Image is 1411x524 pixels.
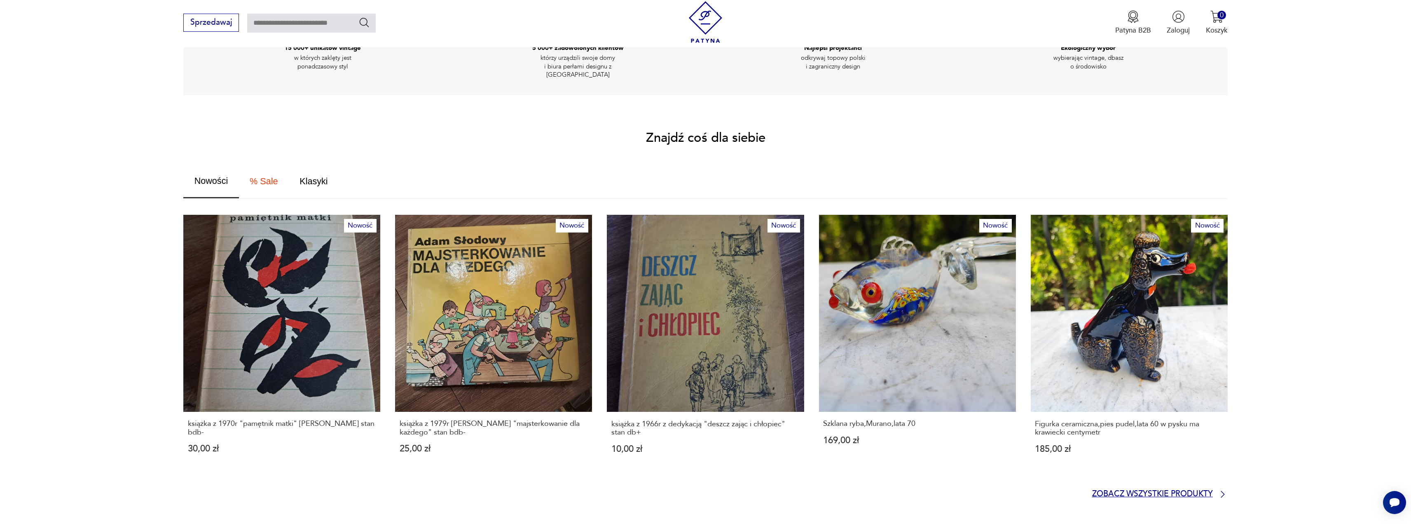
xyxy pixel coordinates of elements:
img: Patyna - sklep z meblami i dekoracjami vintage [685,1,726,43]
p: 30,00 zł [188,444,376,453]
div: 0 [1217,11,1226,19]
a: Nowośćksiążka z 1979r Adama Słodowego "majsterkowanie dla każdego" stan bdb-książka z 1979r [PERS... [395,215,592,472]
p: Koszyk [1206,26,1228,35]
span: Klasyki [300,177,328,186]
h3: Najlepsi projektanci [804,44,862,52]
p: wybierając vintage, dbasz o środowisko [1043,54,1134,70]
p: 25,00 zł [400,444,588,453]
img: Ikona medalu [1127,10,1140,23]
a: NowośćFigurka ceramiczna,pies pudel,lata 60 w pysku ma krawiecki centymetrFigurka ceramiczna,pies... [1031,215,1228,472]
iframe: Smartsupp widget button [1383,491,1406,514]
h2: Znajdź coś dla siebie [646,132,765,144]
p: 169,00 zł [823,436,1011,445]
a: Nowośćksiążka z 1966r z dedykacją "deszcz zając i chłopiec" stan db+książka z 1966r z dedykacją "... [607,215,804,472]
p: 10,00 zł [611,445,800,454]
h3: 5 000+ zadowolonych klientów [532,44,624,52]
button: Szukaj [358,16,370,28]
p: Zobacz wszystkie produkty [1092,491,1213,498]
a: Sprzedawaj [183,20,239,26]
p: książka z 1966r z dedykacją "deszcz zając i chłopiec" stan db+ [611,420,800,437]
span: Nowości [194,176,228,186]
p: Patyna B2B [1115,26,1151,35]
img: Ikona koszyka [1210,10,1223,23]
button: Zaloguj [1167,10,1190,35]
h3: Ekologiczny wybór [1061,44,1116,52]
button: 0Koszyk [1206,10,1228,35]
p: książka z 1979r [PERSON_NAME] "majsterkowanie dla każdego" stan bdb- [400,420,588,437]
button: Patyna B2B [1115,10,1151,35]
p: Szklana ryba,Murano,lata 70 [823,420,1011,428]
p: w których zaklęty jest ponadczasowy styl [277,54,368,70]
p: Figurka ceramiczna,pies pudel,lata 60 w pysku ma krawiecki centymetr [1035,420,1223,437]
a: Nowośćksiążka z 1970r "pamętnik matki" Marcjanny Fornalskiej stan bdb-książka z 1970r "pamętnik m... [183,215,380,472]
a: NowośćSzklana ryba,Murano,lata 70Szklana ryba,Murano,lata 70169,00 zł [819,215,1016,472]
h3: 15 000+ unikatów vintage [284,44,361,52]
p: Zaloguj [1167,26,1190,35]
p: książka z 1970r "pamętnik matki" [PERSON_NAME] stan bdb- [188,420,376,437]
a: Zobacz wszystkie produkty [1092,489,1228,499]
img: Ikonka użytkownika [1172,10,1185,23]
p: odkrywaj topowy polski i zagraniczny design [788,54,878,70]
a: Ikona medaluPatyna B2B [1115,10,1151,35]
p: 185,00 zł [1035,445,1223,454]
span: % Sale [250,177,278,186]
p: którzy urządzili swoje domy i biura perłami designu z [GEOGRAPHIC_DATA] [533,54,623,79]
button: Sprzedawaj [183,14,239,32]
